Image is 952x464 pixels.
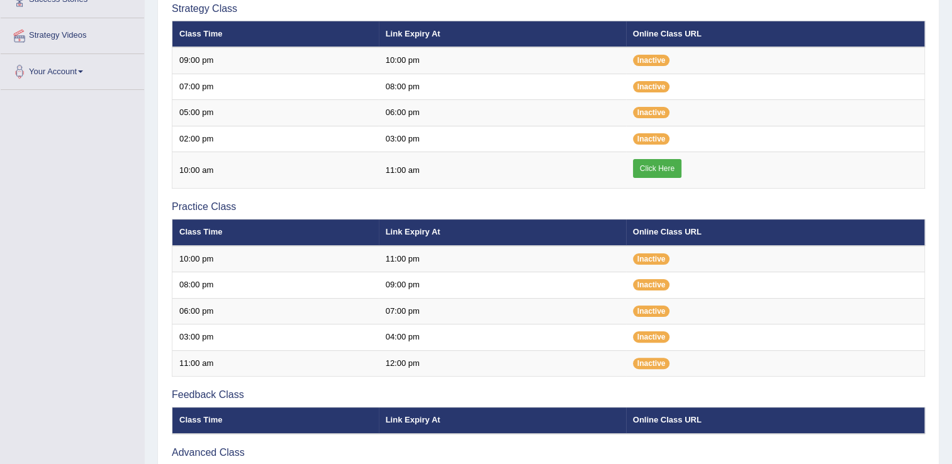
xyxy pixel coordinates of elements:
[633,159,681,178] a: Click Here
[633,358,670,369] span: Inactive
[379,219,626,246] th: Link Expiry At
[633,81,670,92] span: Inactive
[172,389,925,400] h3: Feedback Class
[379,272,626,299] td: 09:00 pm
[379,324,626,351] td: 04:00 pm
[379,21,626,47] th: Link Expiry At
[172,272,379,299] td: 08:00 pm
[379,100,626,126] td: 06:00 pm
[172,21,379,47] th: Class Time
[633,279,670,290] span: Inactive
[379,126,626,152] td: 03:00 pm
[172,3,925,14] h3: Strategy Class
[633,253,670,265] span: Inactive
[626,407,925,434] th: Online Class URL
[379,74,626,100] td: 08:00 pm
[172,447,925,458] h3: Advanced Class
[172,47,379,74] td: 09:00 pm
[1,18,144,50] a: Strategy Videos
[172,100,379,126] td: 05:00 pm
[379,350,626,377] td: 12:00 pm
[1,54,144,86] a: Your Account
[379,246,626,272] td: 11:00 pm
[172,324,379,351] td: 03:00 pm
[633,55,670,66] span: Inactive
[633,133,670,145] span: Inactive
[172,219,379,246] th: Class Time
[379,152,626,189] td: 11:00 am
[172,74,379,100] td: 07:00 pm
[379,298,626,324] td: 07:00 pm
[633,306,670,317] span: Inactive
[172,407,379,434] th: Class Time
[633,107,670,118] span: Inactive
[379,47,626,74] td: 10:00 pm
[379,407,626,434] th: Link Expiry At
[172,126,379,152] td: 02:00 pm
[626,219,925,246] th: Online Class URL
[172,152,379,189] td: 10:00 am
[172,298,379,324] td: 06:00 pm
[172,246,379,272] td: 10:00 pm
[633,331,670,343] span: Inactive
[172,350,379,377] td: 11:00 am
[626,21,925,47] th: Online Class URL
[172,201,925,213] h3: Practice Class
